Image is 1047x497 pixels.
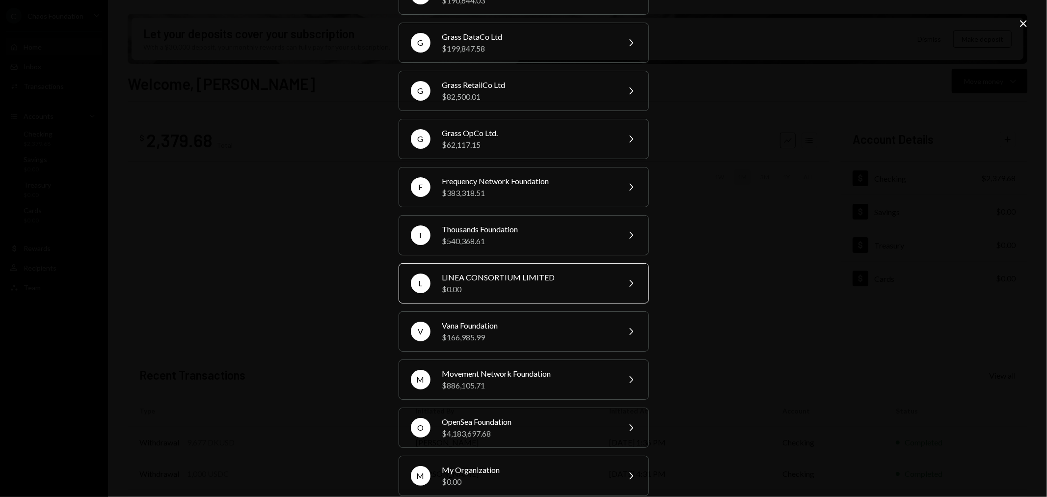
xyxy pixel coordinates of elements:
[399,119,649,159] button: GGrass OpCo Ltd.$62,117.15
[442,31,613,43] div: Grass DataCo Ltd
[442,79,613,91] div: Grass RetailCo Ltd
[399,311,649,352] button: VVana Foundation$166,985.99
[399,215,649,255] button: TThousands Foundation$540,368.61
[442,187,613,199] div: $383,318.51
[399,263,649,304] button: LLINEA CONSORTIUM LIMITED$0.00
[442,139,613,151] div: $62,117.15
[411,129,430,149] div: G
[411,370,430,389] div: M
[442,235,613,247] div: $540,368.61
[411,225,430,245] div: T
[442,380,613,391] div: $886,105.71
[411,466,430,486] div: M
[399,71,649,111] button: GGrass RetailCo Ltd$82,500.01
[442,476,613,488] div: $0.00
[442,91,613,103] div: $82,500.01
[442,43,613,55] div: $199,847.58
[442,223,613,235] div: Thousands Foundation
[442,320,613,331] div: Vana Foundation
[411,274,430,293] div: L
[442,331,613,343] div: $166,985.99
[411,177,430,197] div: F
[399,23,649,63] button: GGrass DataCo Ltd$199,847.58
[442,416,613,428] div: OpenSea Foundation
[442,127,613,139] div: Grass OpCo Ltd.
[442,368,613,380] div: Movement Network Foundation
[399,167,649,207] button: FFrequency Network Foundation$383,318.51
[442,464,613,476] div: My Organization
[411,322,430,341] div: V
[411,81,430,101] div: G
[442,283,613,295] div: $0.00
[399,359,649,400] button: MMovement Network Foundation$886,105.71
[411,418,430,438] div: O
[399,456,649,496] button: MMy Organization$0.00
[442,175,613,187] div: Frequency Network Foundation
[442,428,613,440] div: $4,183,697.68
[411,33,430,53] div: G
[442,272,613,283] div: LINEA CONSORTIUM LIMITED
[399,408,649,448] button: OOpenSea Foundation$4,183,697.68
